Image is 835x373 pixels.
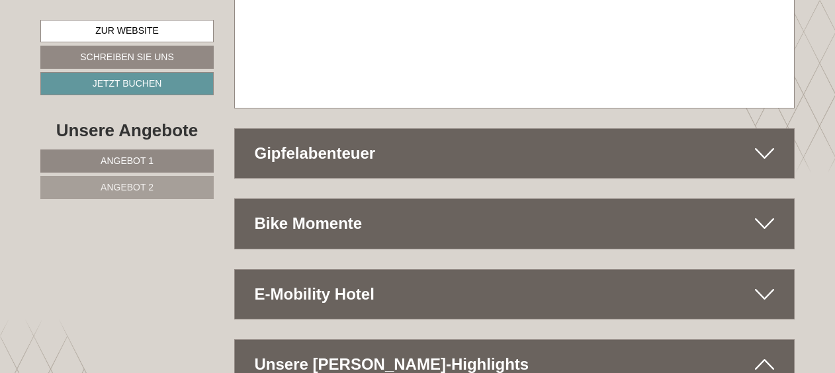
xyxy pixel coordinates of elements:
div: E-Mobility Hotel [235,270,795,319]
span: Angebot 1 [101,155,154,166]
div: Unsere Angebote [40,118,214,143]
a: Zur Website [40,20,214,42]
a: Jetzt buchen [40,72,214,95]
div: Gipfelabenteuer [235,129,795,178]
div: Bike Momente [235,199,795,248]
span: Angebot 2 [101,182,154,192]
a: Schreiben Sie uns [40,46,214,69]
